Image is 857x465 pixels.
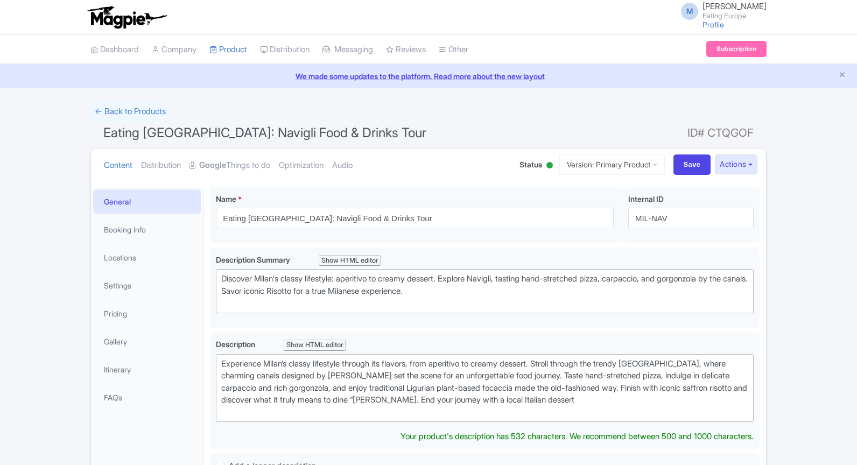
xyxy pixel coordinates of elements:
[703,20,724,29] a: Profile
[189,149,270,182] a: GoogleThings to do
[838,69,846,82] button: Close announcement
[103,125,426,140] span: Eating [GEOGRAPHIC_DATA]: Navigli Food & Drinks Tour
[322,35,373,65] a: Messaging
[675,2,767,19] a: M [PERSON_NAME] Eating Europe
[703,1,767,11] span: [PERSON_NAME]
[93,217,201,242] a: Booking Info
[93,189,201,214] a: General
[93,245,201,270] a: Locations
[6,71,851,82] a: We made some updates to the platform. Read more about the new layout
[93,385,201,410] a: FAQs
[93,301,201,326] a: Pricing
[279,149,324,182] a: Optimization
[93,329,201,354] a: Gallery
[209,35,247,65] a: Product
[703,12,767,19] small: Eating Europe
[85,5,168,29] img: logo-ab69f6fb50320c5b225c76a69d11143b.png
[199,159,226,172] strong: Google
[104,149,132,182] a: Content
[90,101,170,122] a: ← Back to Products
[401,431,754,443] div: Your product's description has 532 characters. We recommend between 500 and 1000 characters.
[715,154,757,174] button: Actions
[559,154,665,175] a: Version: Primary Product
[90,35,139,65] a: Dashboard
[93,273,201,298] a: Settings
[141,149,181,182] a: Distribution
[93,357,201,382] a: Itinerary
[439,35,468,65] a: Other
[284,340,346,351] div: Show HTML editor
[706,41,767,57] a: Subscription
[221,358,748,419] div: Experience Milan’s classy lifestyle through its flavors, from aperitivo to creamy dessert. Stroll...
[628,194,664,203] span: Internal ID
[216,340,257,349] span: Description
[681,3,698,20] span: M
[386,35,426,65] a: Reviews
[544,158,555,174] div: Active
[519,159,542,170] span: Status
[319,255,381,266] div: Show HTML editor
[216,194,236,203] span: Name
[216,255,292,264] span: Description Summary
[152,35,196,65] a: Company
[673,154,711,175] input: Save
[260,35,310,65] a: Distribution
[687,122,754,144] span: ID# CTQGOF
[332,149,353,182] a: Audio
[221,273,748,309] div: Discover Milan's classy lifestyle: aperitivo to creamy dessert. Explore Navigli, tasting hand-str...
